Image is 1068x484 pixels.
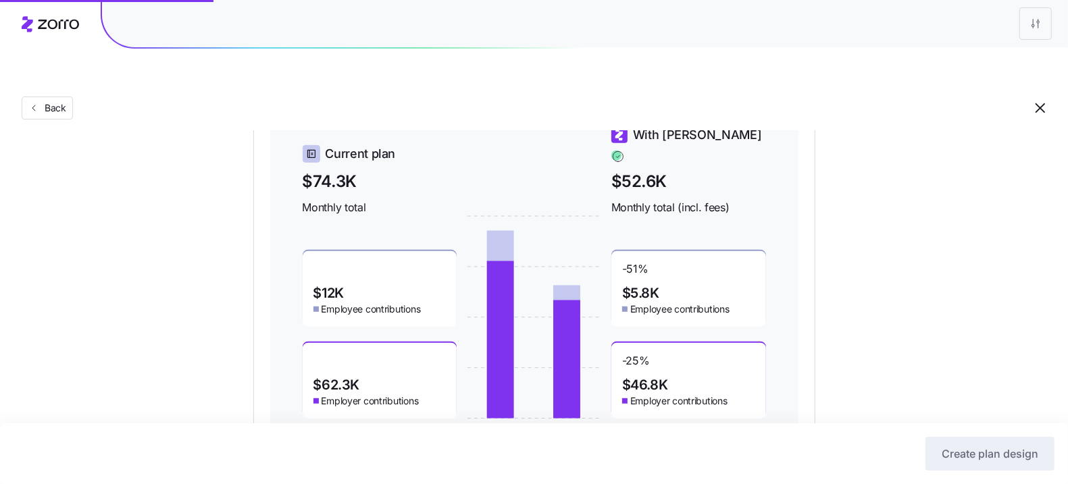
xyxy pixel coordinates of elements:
span: $46.8K [622,378,668,392]
span: Employee contributions [322,302,421,316]
span: -51 % [622,262,649,284]
button: Back [22,97,73,119]
span: Create plan design [942,446,1038,462]
span: Employer contributions [322,394,419,408]
span: Employee contributions [630,302,730,316]
span: With [PERSON_NAME] [633,126,762,144]
span: Back [39,101,66,115]
button: Create plan design [925,437,1054,470]
span: Employer contributions [630,394,728,408]
span: $5.8K [622,286,659,300]
span: $62.3K [313,378,360,392]
span: Monthly total (incl. fees) [611,199,766,216]
span: $74.3K [303,169,457,194]
span: -25 % [622,354,650,375]
span: $12K [313,286,344,300]
span: Current plan [326,144,396,163]
span: Monthly total [303,199,457,216]
span: $52.6K [611,169,766,194]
